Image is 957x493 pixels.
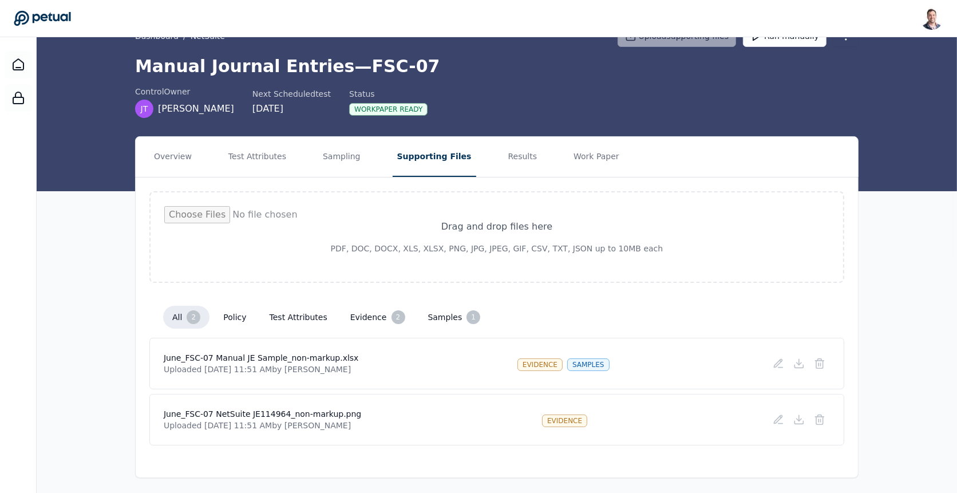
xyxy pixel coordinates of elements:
[187,310,200,324] div: 2
[569,137,624,177] button: Work Paper
[164,408,361,420] h4: June_FSC-07 NetSuite JE114964_non-markup.png
[164,364,359,375] p: Uploaded [DATE] 11:51 AM by [PERSON_NAME]
[5,51,32,78] a: Dashboard
[135,56,859,77] h1: Manual Journal Entries — FSC-07
[349,88,428,100] div: Status
[809,409,830,430] button: Delete File
[5,84,32,112] a: SOC
[391,310,405,324] div: 2
[504,137,542,177] button: Results
[768,353,789,374] button: Add/Edit Description
[135,86,234,97] div: control Owner
[542,415,587,427] div: evidence
[136,137,858,177] nav: Tabs
[149,137,196,177] button: Overview
[224,137,291,177] button: Test Attributes
[809,353,830,374] button: Delete File
[164,352,359,364] h4: June_FSC-07 Manual JE Sample_non-markup.xlsx
[789,409,809,430] button: Download File
[567,358,610,371] div: samples
[466,310,480,324] div: 1
[158,102,234,116] span: [PERSON_NAME]
[419,306,490,329] button: samples 1
[214,307,255,328] button: policy
[252,88,331,100] div: Next Scheduled test
[789,353,809,374] button: Download File
[768,409,789,430] button: Add/Edit Description
[393,137,476,177] button: Supporting Files
[252,102,331,116] div: [DATE]
[318,137,365,177] button: Sampling
[920,7,943,30] img: Snir Kodesh
[341,306,414,329] button: evidence 2
[517,358,563,371] div: evidence
[260,307,337,328] button: test attributes
[164,420,361,431] p: Uploaded [DATE] 11:51 AM by [PERSON_NAME]
[14,10,71,26] a: Go to Dashboard
[163,306,209,329] button: all 2
[141,103,148,115] span: JT
[349,103,428,116] div: Workpaper Ready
